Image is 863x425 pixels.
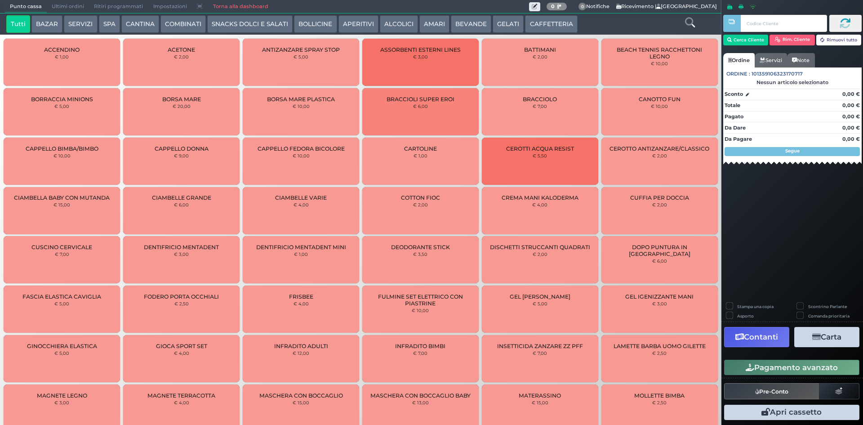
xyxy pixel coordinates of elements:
span: ASSORBENTI ESTERNI LINES [380,46,461,53]
span: 101359106323170717 [752,70,803,78]
span: GEL [PERSON_NAME] [510,293,570,300]
span: BEACH TENNIS RACCHETTONI LEGNO [609,46,710,60]
small: € 2,50 [174,301,189,306]
span: ACETONE [168,46,195,53]
small: € 3,00 [174,251,189,257]
span: BATTIMANI [524,46,556,53]
small: € 1,00 [55,54,69,59]
button: Carta [794,327,859,347]
span: ANTIZANZARE SPRAY STOP [262,46,340,53]
small: € 3,00 [652,301,667,306]
button: COMBINATI [160,15,206,33]
small: € 15,00 [293,400,309,405]
span: DENTIFRICIO MENTADENT MINI [256,244,346,251]
small: € 2,00 [533,54,547,59]
button: APERITIVI [338,15,378,33]
span: MATERASSINO [519,392,561,399]
small: € 2,00 [652,202,667,207]
a: Servizi [755,53,787,67]
strong: 0,00 € [842,136,860,142]
small: € 2,50 [652,350,667,356]
label: Asporto [737,313,754,319]
span: GINOCCHIERA ELASTICA [27,343,97,349]
a: Torna alla dashboard [208,0,273,13]
small: € 5,00 [533,301,547,306]
button: SERVIZI [64,15,97,33]
span: FODERO PORTA OCCHIALI [144,293,219,300]
strong: Pagato [725,113,743,120]
span: BRACCIOLO [523,96,557,103]
label: Comanda prioritaria [808,313,850,319]
span: MASCHERA CON BOCCAGLIO [259,392,343,399]
button: Tutti [6,15,30,33]
span: CAPPELLO BIMBA/BIMBO [26,145,98,152]
button: Contanti [724,327,789,347]
span: CEROTTI ACQUA RESIST [506,145,574,152]
small: € 2,00 [533,251,547,257]
button: Apri cassetto [724,405,859,420]
b: 0 [551,3,555,9]
strong: Totale [725,102,740,108]
span: CEROTTO ANTIZANZARE/CLASSICO [609,145,709,152]
small: € 2,00 [652,153,667,158]
span: INFRADITO ADULTI [274,343,328,349]
span: INSETTICIDA ZANZARE ZZ PFF [497,343,583,349]
label: Stampa una copia [737,304,774,309]
span: Punto cassa [5,0,47,13]
small: € 5,00 [294,54,308,59]
small: € 5,00 [54,350,69,356]
span: MOLLETTE BIMBA [634,392,685,399]
small: € 10,00 [651,103,668,109]
small: € 3,50 [413,251,427,257]
span: ACCENDINO [44,46,80,53]
button: CAFFETTERIA [525,15,577,33]
small: € 7,00 [413,350,427,356]
strong: 0,00 € [842,113,860,120]
small: € 2,00 [174,54,189,59]
a: Note [787,53,814,67]
small: € 5,50 [533,153,547,158]
button: Pagamento avanzato [724,360,859,375]
span: GEL IGENIZZANTE MANI [625,293,694,300]
small: € 5,00 [54,103,69,109]
span: INFRADITO BIMBI [395,343,445,349]
small: € 7,00 [533,350,547,356]
span: MAGNETE LEGNO [37,392,87,399]
small: € 13,00 [412,400,429,405]
small: € 10,00 [293,103,310,109]
small: € 3,00 [54,400,69,405]
span: CIAMBELLE VARIE [275,194,327,201]
span: LAMETTE BARBA UOMO GILETTE [614,343,706,349]
small: € 7,00 [55,251,69,257]
span: CARTOLINE [404,145,437,152]
small: € 9,00 [174,153,189,158]
span: FULMINE SET ELETTRICO CON PIASTRINE [370,293,471,307]
small: € 10,00 [53,153,71,158]
span: BORRACCIA MINIONS [31,96,93,103]
span: CUSCINO CERVICALE [31,244,92,251]
input: Codice Cliente [741,15,827,32]
small: € 1,00 [414,153,427,158]
strong: Segue [785,148,800,154]
span: FRISBEE [289,293,313,300]
span: 0 [578,3,587,11]
strong: Da Dare [725,125,746,131]
span: MAGNETE TERRACOTTA [147,392,215,399]
a: Ordine [723,53,755,67]
button: SNACKS DOLCI E SALATI [207,15,293,33]
span: COTTON FIOC [401,194,440,201]
small: € 10,00 [412,308,429,313]
small: € 5,00 [54,301,69,306]
small: € 12,00 [293,350,309,356]
small: € 20,00 [173,103,191,109]
span: BORSA MARE [162,96,201,103]
div: Nessun articolo selezionato [723,79,862,85]
small: € 6,00 [174,202,189,207]
span: FASCIA ELASTICA CAVIGLIA [22,293,101,300]
span: DISCHETTI STRUCCANTI QUADRATI [490,244,590,251]
button: AMARI [419,15,449,33]
strong: Da Pagare [725,136,752,142]
small: € 3,00 [413,54,428,59]
span: DENTIFRICIO MENTADENT [144,244,219,251]
span: BRACCIOLI SUPER EROI [387,96,454,103]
